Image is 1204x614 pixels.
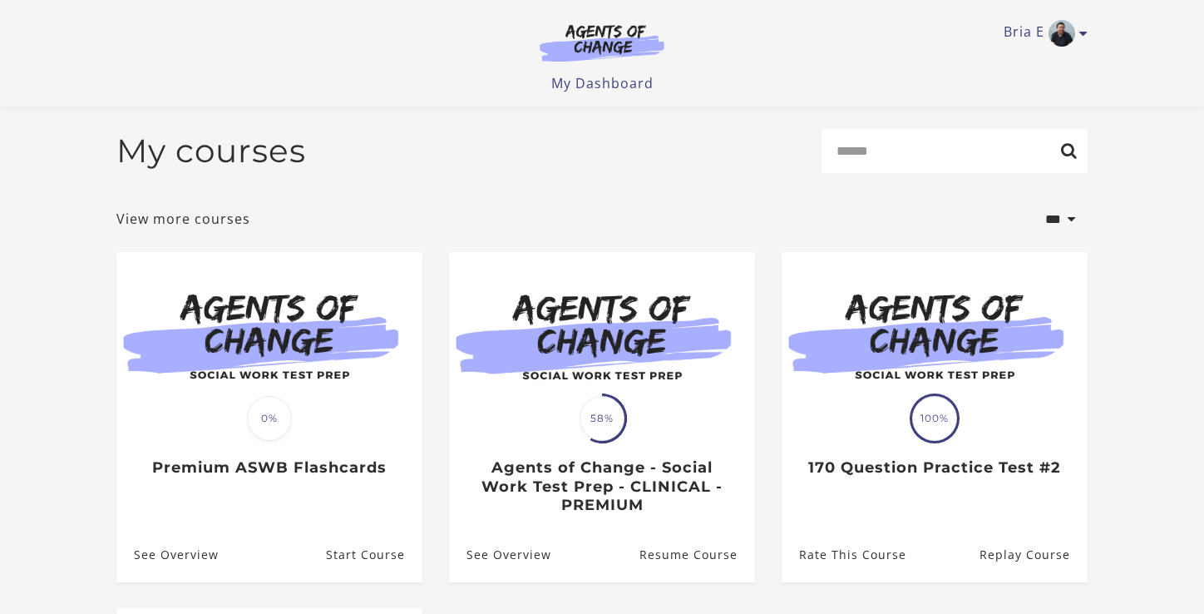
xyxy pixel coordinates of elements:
a: View more courses [116,209,250,229]
a: Premium ASWB Flashcards: See Overview [116,527,219,582]
a: Agents of Change - Social Work Test Prep - CLINICAL - PREMIUM: See Overview [449,527,551,582]
a: Agents of Change - Social Work Test Prep - CLINICAL - PREMIUM: Resume Course [639,527,755,582]
a: My Dashboard [551,74,654,92]
a: Toggle menu [1004,20,1079,47]
img: Agents of Change Logo [522,23,682,62]
h3: 170 Question Practice Test #2 [799,458,1069,478]
h3: Agents of Change - Social Work Test Prep - CLINICAL - PREMIUM [466,458,737,515]
h3: Premium ASWB Flashcards [134,458,404,478]
span: 58% [580,396,624,441]
span: 100% [912,396,957,441]
a: 170 Question Practice Test #2: Rate This Course [782,527,906,582]
a: Premium ASWB Flashcards: Resume Course [326,527,422,582]
h2: My courses [116,131,306,171]
a: 170 Question Practice Test #2: Resume Course [979,527,1088,582]
span: 0% [247,396,292,441]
